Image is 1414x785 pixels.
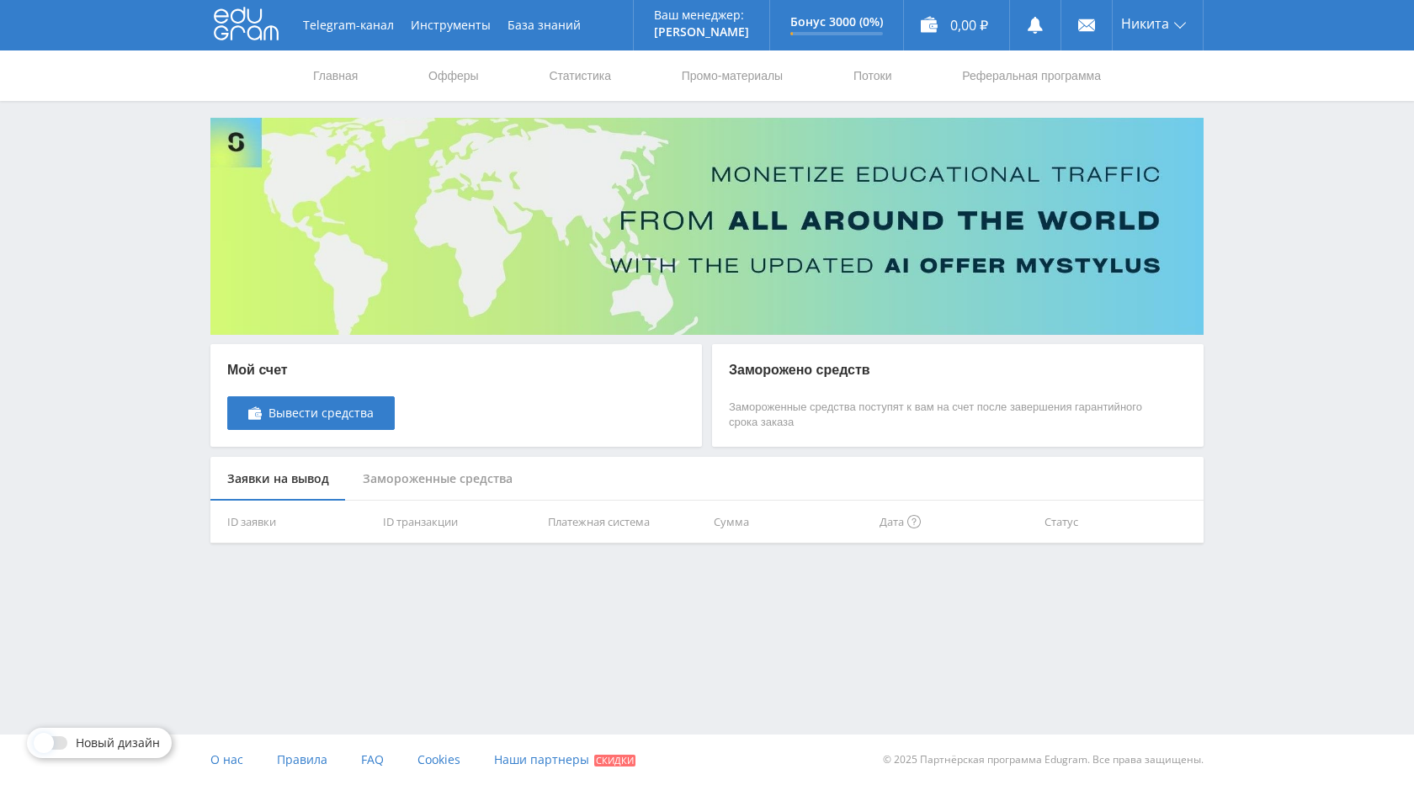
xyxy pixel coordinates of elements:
[361,735,384,785] a: FAQ
[715,735,1204,785] div: © 2025 Партнёрская программа Edugram. Все права защищены.
[417,735,460,785] a: Cookies
[654,25,749,39] p: [PERSON_NAME]
[1121,17,1169,30] span: Никита
[873,501,1039,544] th: Дата
[277,751,327,767] span: Правила
[346,457,529,501] div: Замороженные средства
[277,735,327,785] a: Правила
[427,50,481,101] a: Офферы
[594,755,635,766] span: Скидки
[680,50,784,101] a: Промо-материалы
[311,50,359,101] a: Главная
[210,735,243,785] a: О нас
[729,400,1153,430] p: Замороженные средства поступят к вам на счет после завершения гарантийного срока заказа
[361,751,384,767] span: FAQ
[547,50,613,101] a: Статистика
[210,501,376,544] th: ID заявки
[268,406,374,420] span: Вывести средства
[790,15,883,29] p: Бонус 3000 (0%)
[852,50,894,101] a: Потоки
[210,457,346,501] div: Заявки на вывод
[417,751,460,767] span: Cookies
[707,501,873,544] th: Сумма
[210,118,1204,335] img: Banner
[227,361,395,379] p: Мой счет
[227,396,395,430] a: Вывести средства
[76,736,160,750] span: Новый дизайн
[376,501,542,544] th: ID транзакции
[729,361,1153,379] p: Заморожено средств
[494,751,589,767] span: Наши партнеры
[541,501,707,544] th: Платежная система
[210,751,243,767] span: О нас
[654,8,749,22] p: Ваш менеджер:
[494,735,635,785] a: Наши партнеры Скидки
[960,50,1103,101] a: Реферальная программа
[1038,501,1204,544] th: Статус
